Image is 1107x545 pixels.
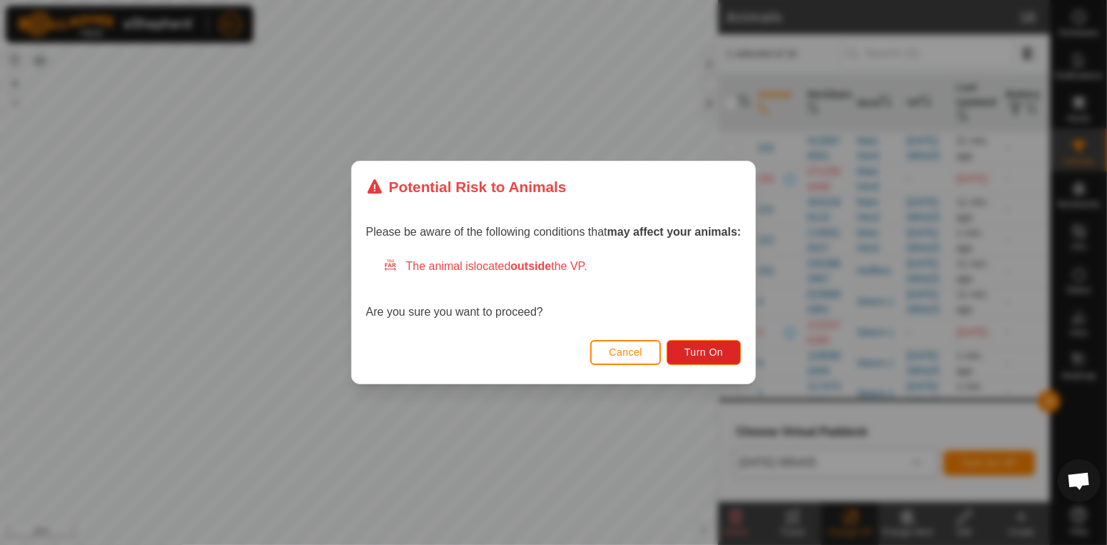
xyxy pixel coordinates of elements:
button: Cancel [590,340,661,365]
div: Open chat [1058,459,1101,502]
div: The animal is [383,258,742,275]
span: Cancel [609,346,642,358]
span: Turn On [684,346,723,358]
strong: outside [510,260,551,272]
button: Turn On [667,340,741,365]
div: Are you sure you want to proceed? [366,258,742,321]
div: Potential Risk to Animals [366,176,567,198]
strong: may affect your animals: [607,226,742,238]
span: Please be aware of the following conditions that [366,226,742,238]
span: located the VP. [474,260,587,272]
